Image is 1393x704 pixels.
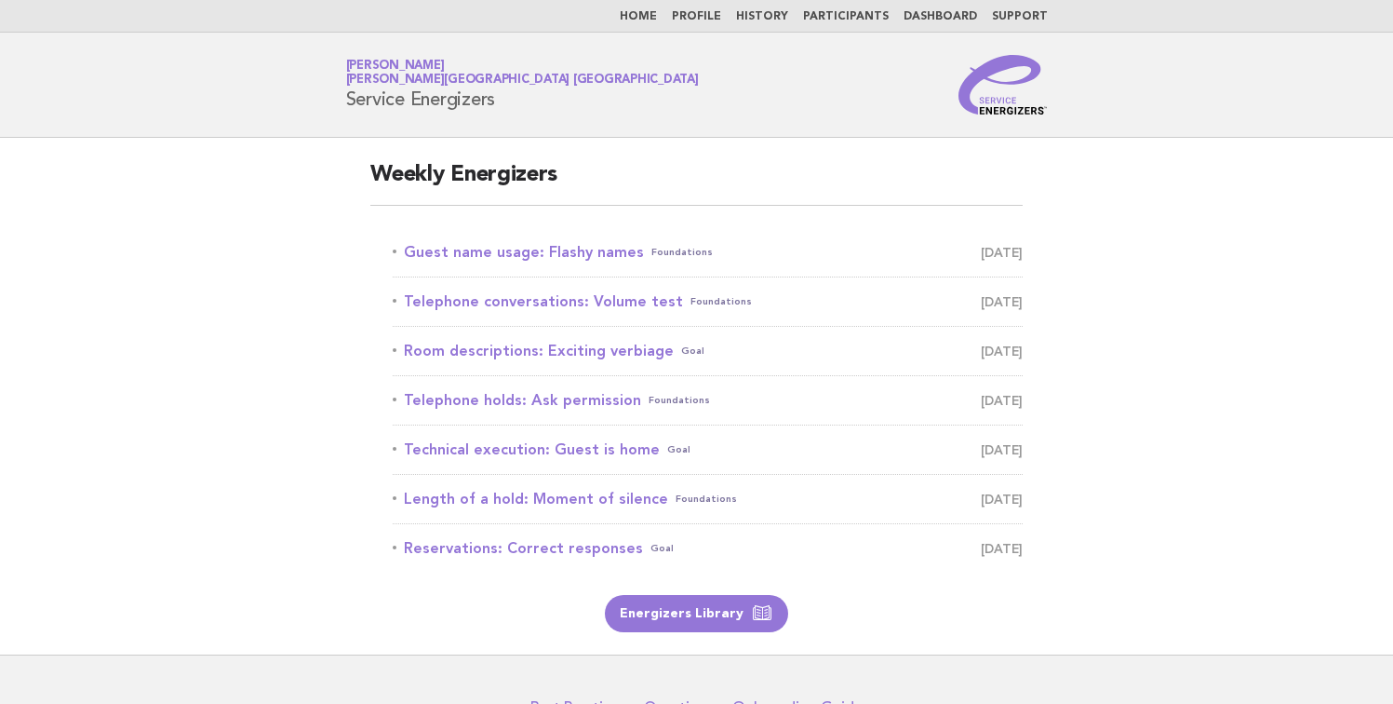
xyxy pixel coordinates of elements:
a: [PERSON_NAME][PERSON_NAME][GEOGRAPHIC_DATA] [GEOGRAPHIC_DATA] [346,60,699,86]
a: Guest name usage: Flashy namesFoundations [DATE] [393,239,1023,265]
a: History [736,11,788,22]
h2: Weekly Energizers [370,160,1023,206]
a: Support [992,11,1048,22]
span: Foundations [651,239,713,265]
a: Technical execution: Guest is homeGoal [DATE] [393,437,1023,463]
span: Goal [650,535,674,562]
h1: Service Energizers [346,61,699,109]
a: Dashboard [904,11,977,22]
a: Participants [803,11,889,22]
a: Profile [672,11,721,22]
span: Goal [667,437,690,463]
a: Reservations: Correct responsesGoal [DATE] [393,535,1023,562]
span: Foundations [690,289,752,315]
img: Service Energizers [958,55,1048,115]
a: Telephone conversations: Volume testFoundations [DATE] [393,289,1023,315]
span: [DATE] [981,535,1023,562]
span: Goal [681,338,704,364]
span: [PERSON_NAME][GEOGRAPHIC_DATA] [GEOGRAPHIC_DATA] [346,74,699,87]
a: Length of a hold: Moment of silenceFoundations [DATE] [393,486,1023,512]
span: [DATE] [981,338,1023,364]
span: [DATE] [981,486,1023,512]
span: [DATE] [981,289,1023,315]
span: [DATE] [981,239,1023,265]
a: Home [620,11,657,22]
a: Energizers Library [605,595,788,632]
span: Foundations [676,486,737,512]
span: [DATE] [981,437,1023,463]
span: Foundations [649,387,710,413]
a: Telephone holds: Ask permissionFoundations [DATE] [393,387,1023,413]
span: [DATE] [981,387,1023,413]
a: Room descriptions: Exciting verbiageGoal [DATE] [393,338,1023,364]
